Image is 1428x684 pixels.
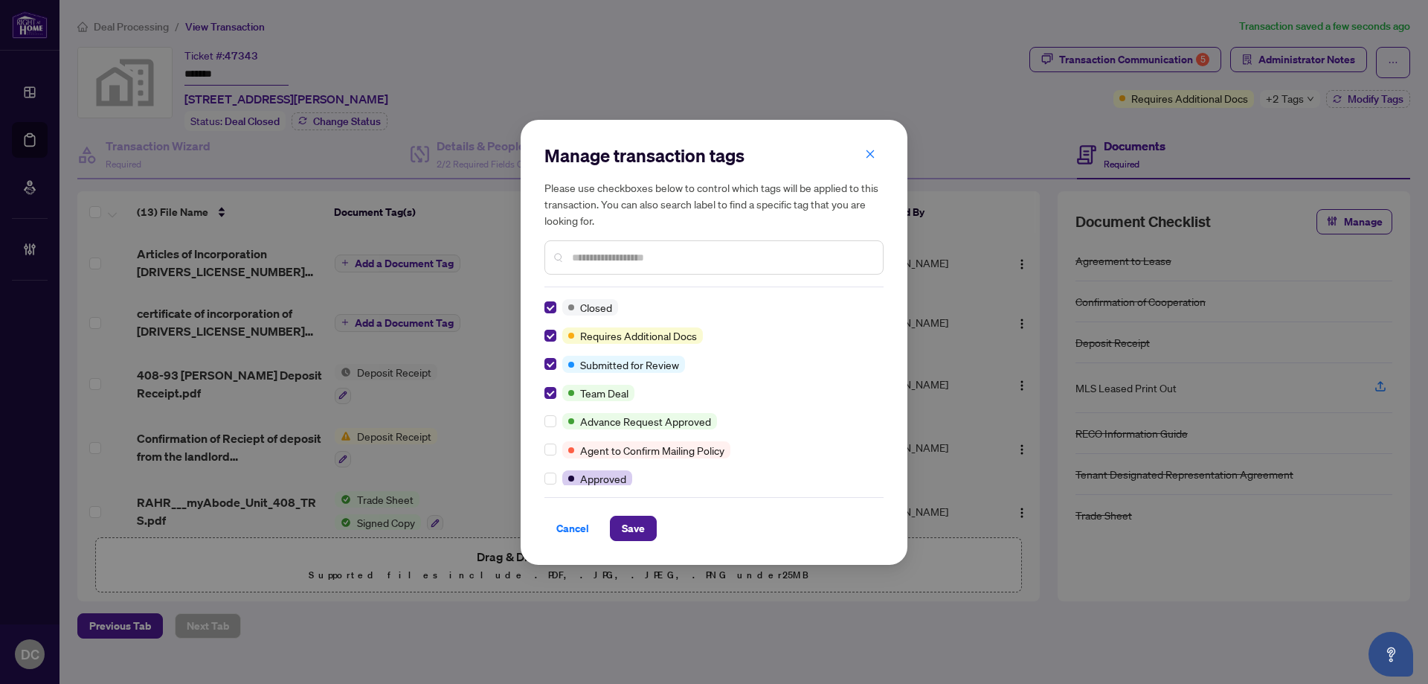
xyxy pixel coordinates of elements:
span: Team Deal [580,385,628,401]
span: Agent to Confirm Mailing Policy [580,442,724,458]
span: Save [622,517,645,540]
span: Cancel [556,517,589,540]
span: close [865,149,875,159]
span: Submitted for Review [580,357,679,373]
h5: Please use checkboxes below to control which tags will be applied to this transaction. You can al... [544,179,884,228]
span: Closed [580,299,612,316]
button: Save [610,516,657,541]
span: Requires Additional Docs [580,327,697,344]
span: Approved [580,470,626,487]
h2: Manage transaction tags [544,144,884,167]
button: Open asap [1368,632,1413,677]
button: Cancel [544,516,601,541]
span: Advance Request Approved [580,413,711,429]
